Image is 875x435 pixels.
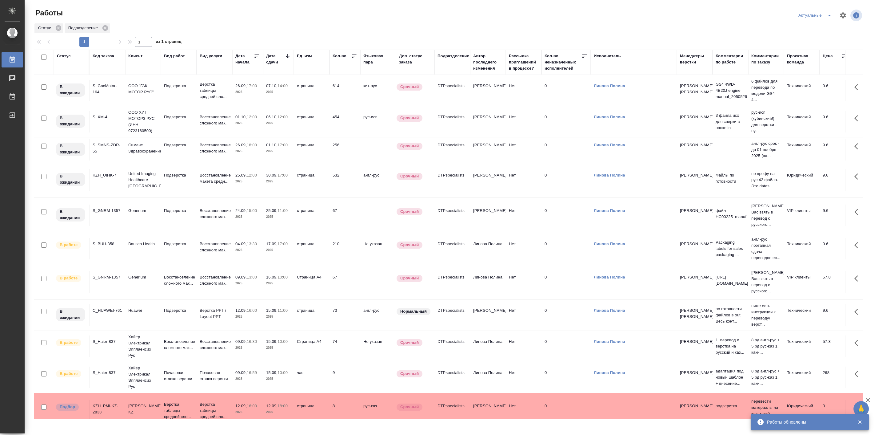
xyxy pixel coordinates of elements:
td: 0 [541,205,591,226]
p: 12:00 [247,173,257,177]
p: 13:00 [247,275,257,279]
p: Подразделение [68,25,100,31]
p: Верстка таблицы средней сло... [200,81,229,100]
button: Здесь прячутся важные кнопки [851,367,865,381]
p: рус-исп (кубинский!) для верстки - ну... [751,109,781,134]
td: Нет [506,205,541,226]
td: Нет [506,367,541,388]
td: Страница А4 [294,335,330,357]
p: Восстановление сложного мак... [200,208,229,220]
div: Исполнитель назначен, приступать к работе пока рано [55,307,86,322]
p: 2025 [235,314,260,320]
p: 30.09, [266,173,278,177]
td: рус-исп [360,111,396,132]
p: 2025 [266,247,291,253]
td: Линова Полина [470,367,506,388]
p: 24.09, [235,208,247,213]
button: Здесь прячутся важные кнопки [851,205,865,219]
td: 8 [330,400,360,421]
p: ниже есть инструкции к переводу/верст... [751,303,781,327]
p: 16:59 [247,370,257,375]
p: Почасовая ставка верстки [164,370,194,382]
div: Подразделение [65,23,110,33]
p: [PERSON_NAME] [680,208,709,214]
a: Линова Полина [594,339,625,344]
td: Технический [784,367,820,388]
td: Нет [506,80,541,101]
p: 17.09, [266,242,278,246]
div: Вид работ [164,53,185,59]
div: Менеджеры верстки [680,53,709,65]
div: Кол-во неназначенных исполнителей [545,53,581,71]
button: Здесь прячутся важные кнопки [851,80,865,95]
div: Вид услуги [200,53,222,59]
a: Линова Полина [594,115,625,119]
div: S_GacMotor-164 [93,83,122,95]
p: Подверстка [164,83,194,89]
p: 2025 [266,345,291,351]
p: ООО ХИТ МОТОРЗ РУС (ИНН 9723160500) [128,109,158,134]
p: 04.09, [235,242,247,246]
td: 0 [541,304,591,326]
td: Нет [506,335,541,357]
div: C_HUAWEI-761 [93,307,122,314]
td: 210 [330,238,360,259]
p: Хайер Электрикал Эпплаенсиз Рус [128,365,158,390]
td: 9 [330,367,360,388]
p: Статус [38,25,53,31]
td: Технический [784,335,820,357]
div: Статус [57,53,71,59]
td: 256 [330,139,360,161]
button: 🙏 [853,401,869,417]
p: В работе [60,339,78,346]
p: Восстановление сложного мак... [200,142,229,154]
div: Статус [34,23,63,33]
td: [PERSON_NAME] [470,169,506,191]
div: S_SMNS-ZDR-55 [93,142,122,154]
td: DTPspecialists [434,271,470,293]
td: 532 [330,169,360,191]
td: Не указан [360,238,396,259]
p: ООО "ГАК МОТОР РУС" [128,83,158,95]
p: Восстановление сложного мак... [164,339,194,351]
p: 12:00 [278,115,288,119]
td: VIP клиенты [784,271,820,293]
p: 17:00 [278,143,288,147]
td: страница [294,205,330,226]
td: [PERSON_NAME] [470,111,506,132]
td: 9.6 [820,238,850,259]
p: [PERSON_NAME] [680,339,709,345]
div: S_Haier-837 [93,339,122,345]
p: 25.09, [235,173,247,177]
button: Здесь прячутся важные кнопки [851,111,865,126]
td: 9.6 [820,169,850,191]
div: Доп. статус заказа [399,53,431,65]
a: Линова Полина [594,308,625,313]
p: Срочный [400,115,419,121]
p: 12:00 [247,115,257,119]
td: Технический [784,304,820,326]
td: 268 [820,367,850,388]
p: 11:00 [278,208,288,213]
p: Хайер Электрикал Эпплаенсиз Рус [128,334,158,359]
p: 2025 [235,247,260,253]
p: 2025 [266,178,291,185]
a: Линова Полина [594,275,625,279]
p: 2025 [266,314,291,320]
div: S_XM-4 [93,114,122,120]
p: файл НС00225_manuf_2 [716,208,745,220]
p: Срочный [400,84,419,90]
p: Восстановление сложного мак... [164,274,194,287]
p: 14:00 [278,83,288,88]
p: 2025 [235,376,260,382]
p: 1. перевод и верстка на русский и каз... [716,337,745,356]
div: Языковая пара [363,53,393,65]
a: Линова Полина [594,370,625,375]
p: 17:00 [278,242,288,246]
p: Файлы по готовности [716,172,745,185]
p: [PERSON_NAME] [680,142,709,148]
p: 2025 [235,214,260,220]
p: англ-рус поэтапная сдача переводов ес... [751,236,781,261]
p: Нормальный [400,308,427,315]
td: DTPspecialists [434,335,470,357]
